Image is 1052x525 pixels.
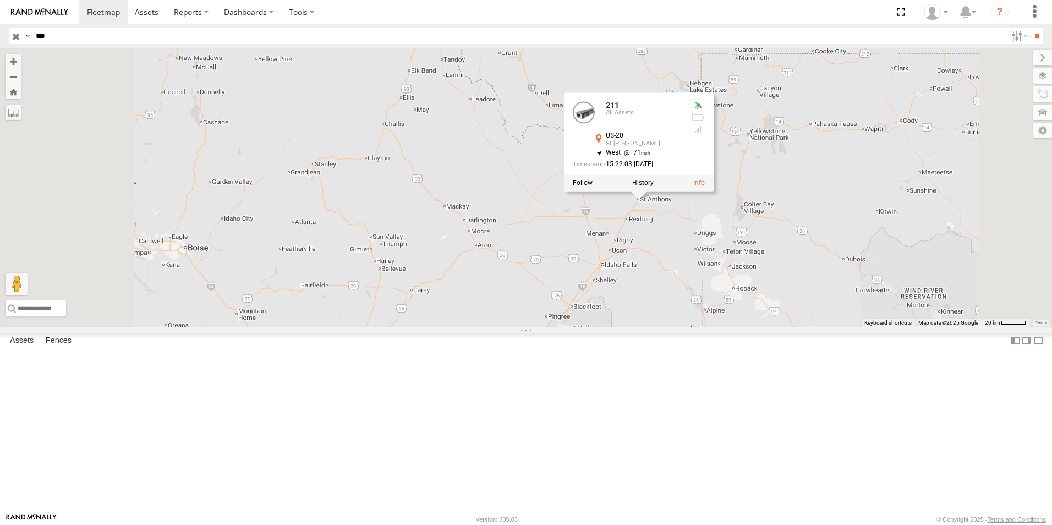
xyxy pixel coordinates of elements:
[1010,333,1021,349] label: Dock Summary Table to the Left
[692,113,705,122] div: No battery health information received from this device.
[982,319,1030,327] button: Map Scale: 20 km per 44 pixels
[23,28,32,44] label: Search Query
[6,84,21,99] button: Zoom Home
[988,516,1046,523] a: Terms and Conditions
[1033,123,1052,138] label: Map Settings
[606,141,683,147] div: St [PERSON_NAME]
[1021,333,1032,349] label: Dock Summary Table to the Right
[6,54,21,69] button: Zoom in
[476,516,518,523] div: Version: 305.03
[606,101,619,110] a: 211
[606,149,621,157] span: West
[936,516,1046,523] div: © Copyright 2025 -
[985,320,1000,326] span: 20 km
[1035,321,1047,325] a: Terms
[573,161,683,168] div: Date/time of location update
[606,110,683,117] div: All Assets
[621,149,651,157] span: 71
[573,179,593,187] label: Realtime tracking of Asset
[6,69,21,84] button: Zoom out
[991,3,1009,21] i: ?
[864,319,912,327] button: Keyboard shortcuts
[1033,333,1044,349] label: Hide Summary Table
[632,179,654,187] label: View Asset History
[692,101,705,110] div: Valid GPS Fix
[918,320,978,326] span: Map data ©2025 Google
[692,125,705,134] div: Last Event GSM Signal Strength
[11,8,68,16] img: rand-logo.svg
[4,333,39,348] label: Assets
[40,333,77,348] label: Fences
[6,273,28,295] button: Drag Pegman onto the map to open Street View
[606,132,683,139] div: US-20
[693,179,705,187] a: View Asset Details
[1007,28,1031,44] label: Search Filter Options
[6,514,57,525] a: Visit our Website
[920,4,952,20] div: Keith Washburn
[573,101,595,123] a: View Asset Details
[6,105,21,120] label: Measure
